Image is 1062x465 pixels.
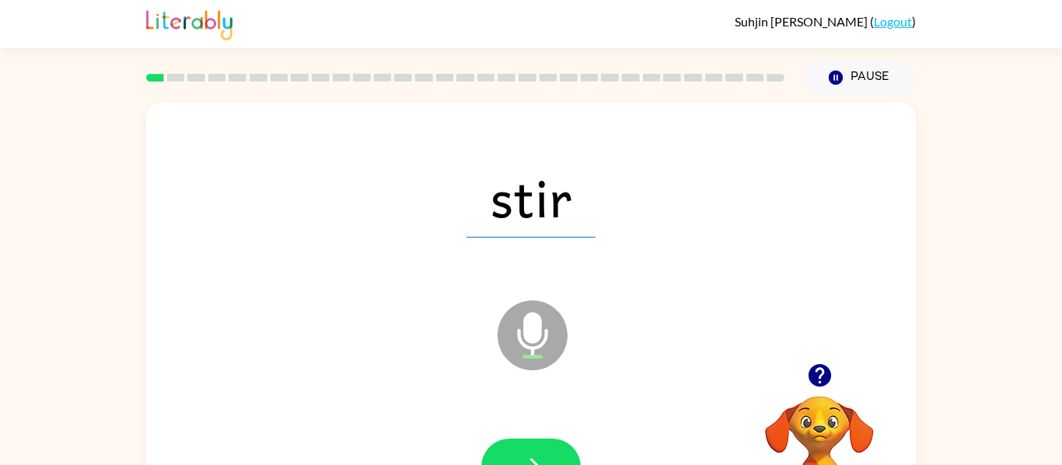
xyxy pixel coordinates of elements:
[735,14,916,29] div: ( )
[146,6,232,40] img: Literably
[874,14,912,29] a: Logout
[735,14,870,29] span: Suhjin [PERSON_NAME]
[803,60,916,95] button: Pause
[466,157,596,238] span: stir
